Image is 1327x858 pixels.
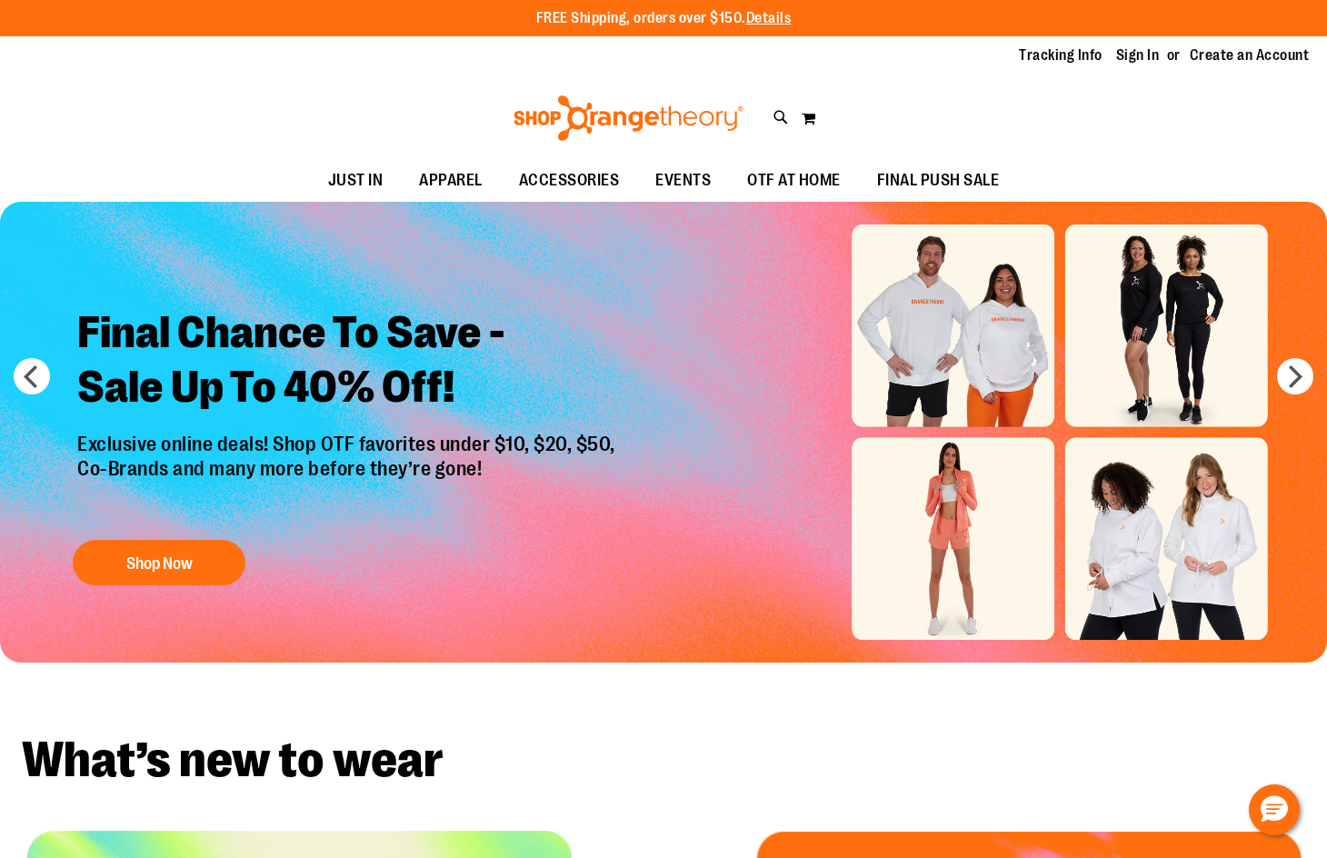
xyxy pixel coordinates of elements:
[747,160,841,201] span: OTF AT HOME
[746,10,792,26] a: Details
[1019,45,1103,65] a: Tracking Info
[73,540,245,585] button: Shop Now
[64,433,634,522] p: Exclusive online deals! Shop OTF favorites under $10, $20, $50, Co-Brands and many more before th...
[1277,358,1313,394] button: next
[419,160,483,201] span: APPAREL
[401,160,501,202] a: APPAREL
[22,735,1305,785] h2: What’s new to wear
[877,160,1000,201] span: FINAL PUSH SALE
[64,292,634,433] h2: Final Chance To Save - Sale Up To 40% Off!
[536,8,792,29] p: FREE Shipping, orders over $150.
[64,292,634,594] a: Final Chance To Save -Sale Up To 40% Off! Exclusive online deals! Shop OTF favorites under $10, $...
[729,160,859,202] a: OTF AT HOME
[1190,45,1310,65] a: Create an Account
[328,160,384,201] span: JUST IN
[310,160,402,202] a: JUST IN
[501,160,638,202] a: ACCESSORIES
[511,95,746,141] img: Shop Orangetheory
[1116,45,1160,65] a: Sign In
[637,160,729,202] a: EVENTS
[859,160,1018,202] a: FINAL PUSH SALE
[14,358,50,394] button: prev
[1249,784,1300,835] button: Hello, have a question? Let’s chat.
[519,160,620,201] span: ACCESSORIES
[655,160,711,201] span: EVENTS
